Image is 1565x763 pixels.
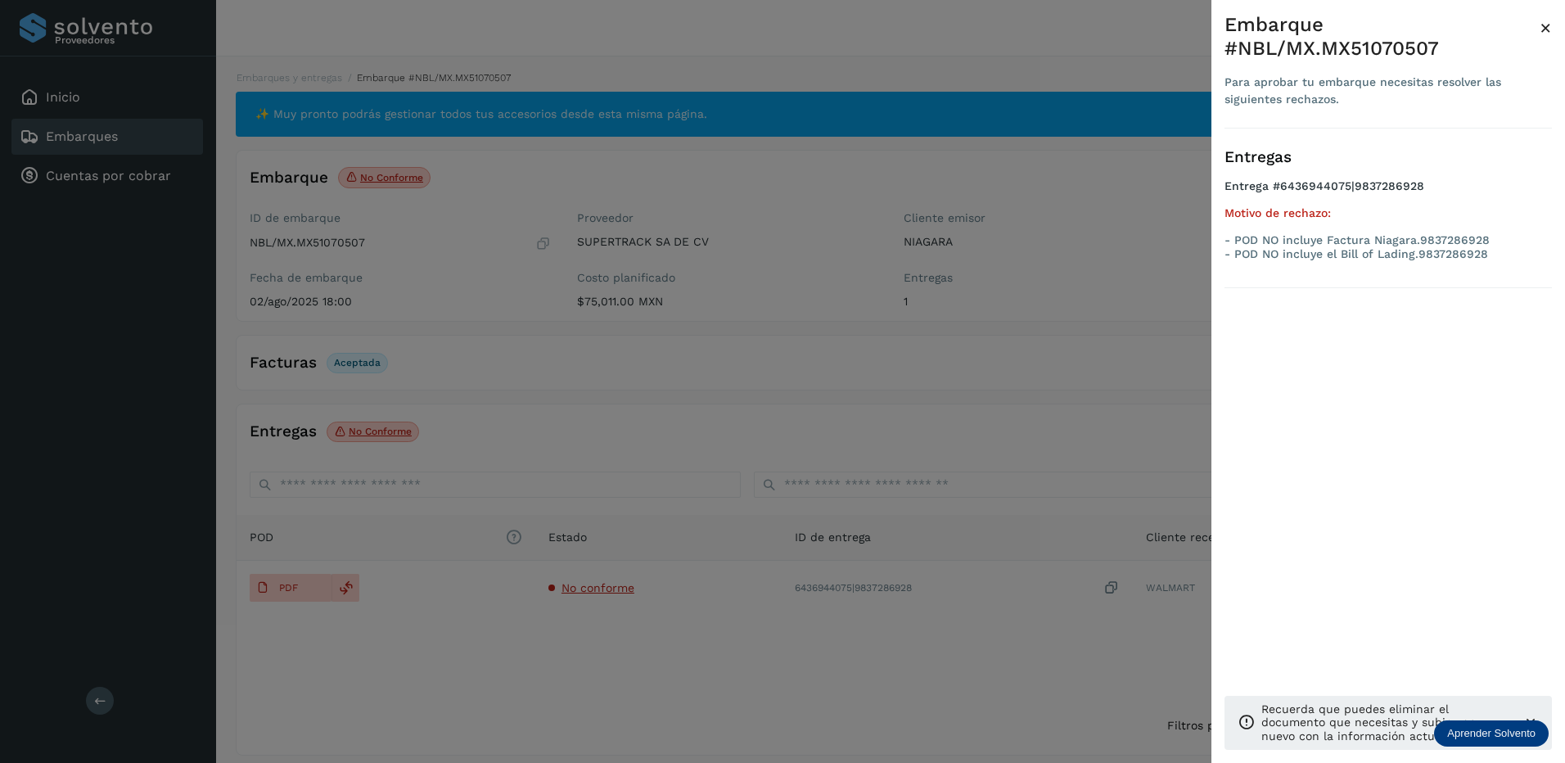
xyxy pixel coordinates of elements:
[1224,247,1552,261] p: - POD NO incluye el Bill of Lading.9837286928
[1224,179,1552,206] h4: Entrega #6436944075|9837286928
[1540,16,1552,39] span: ×
[1224,233,1552,247] p: - POD NO incluye Factura Niagara.9837286928
[1224,13,1540,61] div: Embarque #NBL/MX.MX51070507
[1224,206,1552,220] h5: Motivo de rechazo:
[1261,702,1509,743] p: Recuerda que puedes eliminar el documento que necesitas y subir uno nuevo con la información actu...
[1224,148,1552,167] h3: Entregas
[1434,720,1549,747] div: Aprender Solvento
[1447,727,1536,740] p: Aprender Solvento
[1540,13,1552,43] button: Close
[1224,74,1540,108] div: Para aprobar tu embarque necesitas resolver las siguientes rechazos.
